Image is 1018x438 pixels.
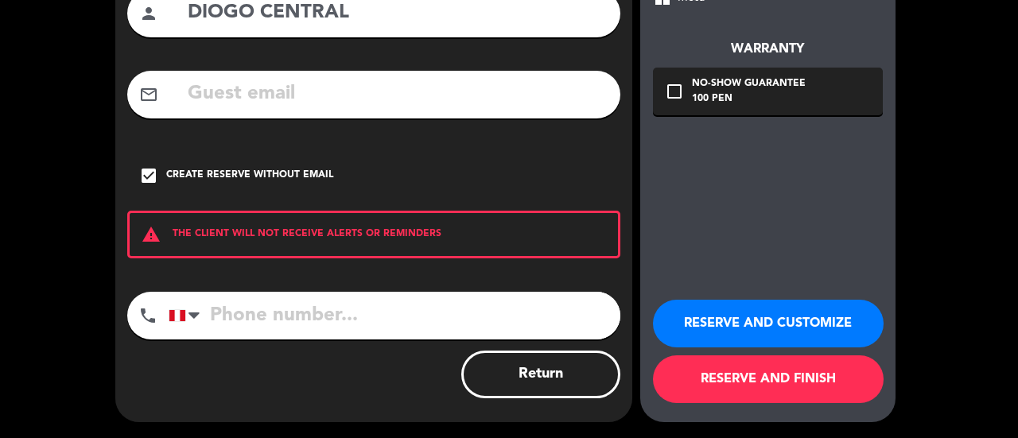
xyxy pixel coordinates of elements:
[461,351,620,398] button: Return
[653,300,884,347] button: RESERVE AND CUSTOMIZE
[139,4,158,23] i: person
[166,168,333,184] div: Create reserve without email
[130,225,173,244] i: warning
[186,78,608,110] input: Guest email
[653,355,884,403] button: RESERVE AND FINISH
[692,76,806,92] div: No-show guarantee
[139,166,158,185] i: check_box
[169,293,206,339] div: Peru (Perú): +51
[653,39,883,60] div: Warranty
[139,85,158,104] i: mail_outline
[692,91,806,107] div: 100 PEN
[138,306,157,325] i: phone
[127,211,620,258] div: THE CLIENT WILL NOT RECEIVE ALERTS OR REMINDERS
[665,82,684,101] i: check_box_outline_blank
[169,292,620,339] input: Phone number...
